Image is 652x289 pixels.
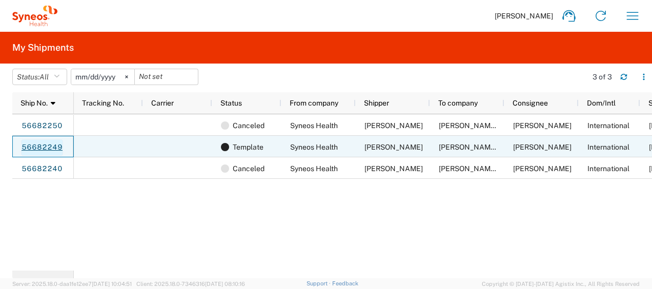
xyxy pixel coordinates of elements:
a: 56682250 [21,118,63,134]
span: Vikramsingh Daberao (India) [439,164,576,173]
input: Not set [71,69,134,85]
span: Syneos Health [290,121,338,130]
a: Feedback [332,280,358,286]
span: Vikramsingh Daberao (India) [439,121,576,130]
span: Tracking No. [82,99,124,107]
span: Vikramsingh Daberao [513,143,572,151]
span: Carrier [151,99,174,107]
span: Consignee [513,99,548,107]
span: Grace Chew [364,164,423,173]
span: All [39,73,49,81]
span: Vikramsingh Daberao [513,164,572,173]
input: Not set [135,69,198,85]
span: Dom/Intl [587,99,616,107]
h2: My Shipments [12,42,74,54]
a: 56682240 [21,161,63,177]
span: Canceled [233,115,264,136]
span: Canceled [233,158,264,179]
span: [DATE] 08:10:16 [205,281,245,287]
span: Vikramsingh Daberao (India) [439,143,576,151]
span: Syneos Health [290,143,338,151]
div: 3 of 3 [593,72,612,81]
span: Status [220,99,242,107]
span: Copyright © [DATE]-[DATE] Agistix Inc., All Rights Reserved [482,279,640,288]
span: International [587,143,629,151]
span: To company [438,99,478,107]
span: Shipper [364,99,389,107]
span: Syneos Health [290,164,338,173]
button: Status:All [12,69,67,85]
span: International [587,121,629,130]
span: Template [233,136,263,158]
span: Vikramsingh Daberao [513,121,572,130]
span: Grace Chew [364,121,423,130]
span: From company [290,99,338,107]
span: [PERSON_NAME] [495,11,553,20]
a: 56682249 [21,139,63,156]
span: Client: 2025.18.0-7346316 [136,281,245,287]
span: Server: 2025.18.0-daa1fe12ee7 [12,281,132,287]
span: [DATE] 10:04:51 [92,281,132,287]
span: Ship No. [21,99,48,107]
span: Grace Chew [364,143,423,151]
a: Support [307,280,332,286]
span: International [587,164,629,173]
